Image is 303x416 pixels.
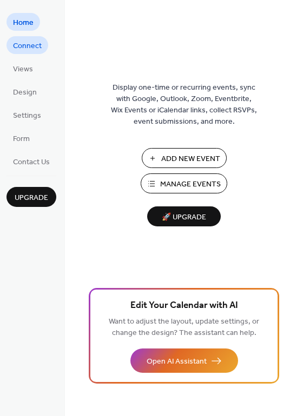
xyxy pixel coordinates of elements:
a: Home [6,13,40,31]
span: Form [13,133,30,145]
button: Add New Event [142,148,227,168]
span: Want to adjust the layout, update settings, or change the design? The assistant can help. [109,314,259,340]
a: Design [6,83,43,100]
span: Edit Your Calendar with AI [130,298,238,313]
button: 🚀 Upgrade [147,206,221,226]
a: Settings [6,106,48,124]
span: Design [13,87,37,98]
a: Connect [6,36,48,54]
span: 🚀 Upgrade [154,210,214,225]
a: Form [6,129,36,147]
button: Open AI Assistant [130,348,238,373]
span: Upgrade [15,192,48,204]
button: Upgrade [6,187,56,207]
span: Display one-time or recurring events, sync with Google, Outlook, Zoom, Eventbrite, Wix Events or ... [111,82,257,128]
a: Contact Us [6,152,56,170]
a: Views [6,59,39,77]
span: Home [13,17,34,29]
span: Settings [13,110,41,122]
button: Manage Events [141,173,227,193]
span: Contact Us [13,157,50,168]
span: Manage Events [160,179,221,190]
span: Views [13,64,33,75]
span: Add New Event [161,153,220,165]
span: Connect [13,41,42,52]
span: Open AI Assistant [147,356,207,367]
